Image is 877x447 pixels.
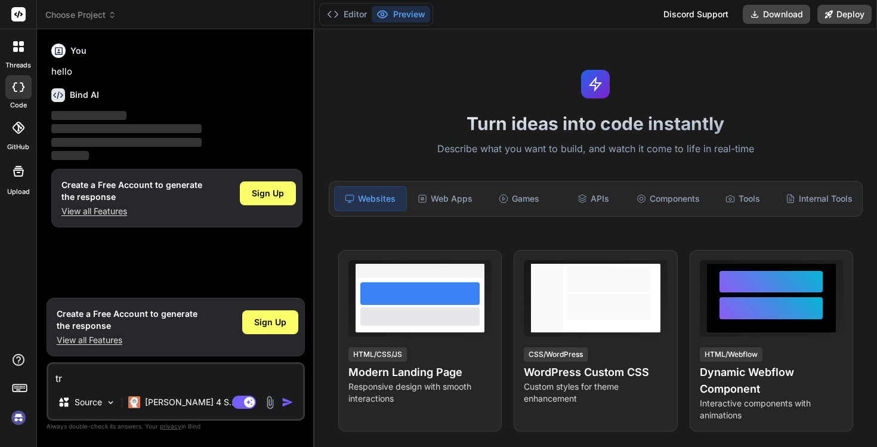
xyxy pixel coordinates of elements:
[7,187,30,197] label: Upload
[282,396,294,408] img: icon
[51,138,202,147] span: ‌
[61,179,202,203] h1: Create a Free Account to generate the response
[160,423,181,430] span: privacy
[57,308,197,332] h1: Create a Free Account to generate the response
[254,316,286,328] span: Sign Up
[106,397,116,408] img: Pick Models
[322,6,372,23] button: Editor
[70,89,99,101] h6: Bind AI
[57,334,197,346] p: View all Features
[524,364,667,381] h4: WordPress Custom CSS
[48,364,303,386] textarea: tr
[632,186,705,211] div: Components
[817,5,872,24] button: Deploy
[372,6,430,23] button: Preview
[145,396,234,408] p: [PERSON_NAME] 4 S..
[8,408,29,428] img: signin
[75,396,102,408] p: Source
[51,65,302,79] p: hello
[252,187,284,199] span: Sign Up
[322,113,870,134] h1: Turn ideas into code instantly
[5,60,31,70] label: threads
[700,347,762,362] div: HTML/Webflow
[557,186,629,211] div: APIs
[128,396,140,408] img: Claude 4 Sonnet
[10,100,27,110] label: code
[700,397,843,421] p: Interactive components with animations
[656,5,736,24] div: Discord Support
[61,205,202,217] p: View all Features
[348,347,407,362] div: HTML/CSS/JS
[263,396,277,409] img: attachment
[334,186,407,211] div: Websites
[700,364,843,397] h4: Dynamic Webflow Component
[70,45,87,57] h6: You
[483,186,555,211] div: Games
[781,186,857,211] div: Internal Tools
[51,124,202,133] span: ‌
[7,142,29,152] label: GitHub
[707,186,779,211] div: Tools
[348,381,492,405] p: Responsive design with smooth interactions
[743,5,810,24] button: Download
[47,421,305,432] p: Always double-check its answers. Your in Bind
[51,151,89,160] span: ‌
[51,111,126,120] span: ‌
[409,186,481,211] div: Web Apps
[524,381,667,405] p: Custom styles for theme enhancement
[524,347,588,362] div: CSS/WordPress
[45,9,116,21] span: Choose Project
[348,364,492,381] h4: Modern Landing Page
[322,141,870,157] p: Describe what you want to build, and watch it come to life in real-time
